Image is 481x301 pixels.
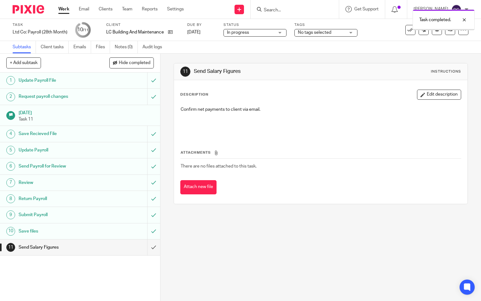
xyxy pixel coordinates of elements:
a: Work [58,6,69,12]
a: Settings [167,6,184,12]
a: Files [96,41,110,53]
label: Due by [187,22,216,27]
a: Email [79,6,89,12]
h1: Save Recieved File [19,129,100,139]
h1: [DATE] [19,108,154,116]
div: 4 [6,130,15,139]
h1: Submit Payroll [19,210,100,220]
h1: Send Salary Figures [19,243,100,252]
p: Description [180,92,208,97]
div: 2 [6,92,15,101]
label: Status [223,22,287,27]
label: Task [13,22,67,27]
img: Pixie [13,5,44,14]
div: 5 [6,146,15,155]
h1: Update Payroll File [19,76,100,85]
button: Edit description [417,90,461,100]
h1: Update Payroll [19,145,100,155]
div: 9 [6,210,15,219]
img: svg%3E [451,4,461,15]
a: Client tasks [41,41,69,53]
small: /11 [83,28,89,32]
a: Team [122,6,132,12]
h1: Review [19,178,100,187]
h1: Return Payroll [19,194,100,204]
div: 7 [6,178,15,187]
div: 6 [6,162,15,171]
div: 10 [77,26,89,33]
button: Hide completed [109,57,154,68]
a: Subtasks [13,41,36,53]
button: + Add subtask [6,57,41,68]
div: 11 [6,243,15,252]
span: In progress [227,30,249,35]
div: Ltd Co: Payroll (28th Month) [13,29,67,35]
div: 11 [180,67,190,77]
h1: Save files [19,227,100,236]
h1: Send Payroll for Review [19,162,100,171]
button: Attach new file [180,180,217,194]
p: Confirm net payments to client via email. [181,106,461,113]
a: Clients [99,6,113,12]
label: Client [106,22,179,27]
div: 10 [6,227,15,236]
a: Reports [142,6,158,12]
h1: Send Salary Figures [194,68,334,75]
p: Task 11 [19,116,154,122]
a: Emails [73,41,91,53]
span: There are no files attached to this task. [181,164,257,168]
span: Attachments [181,151,211,154]
div: 8 [6,194,15,203]
a: Notes (0) [115,41,138,53]
p: LC Building And Maintenance Ltd [106,29,165,35]
div: Instructions [431,69,461,74]
span: [DATE] [187,30,200,34]
a: Audit logs [142,41,167,53]
div: 1 [6,76,15,85]
p: Task completed. [419,17,451,23]
span: No tags selected [298,30,331,35]
h1: Request payroll changes [19,92,100,101]
span: Hide completed [119,61,150,66]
